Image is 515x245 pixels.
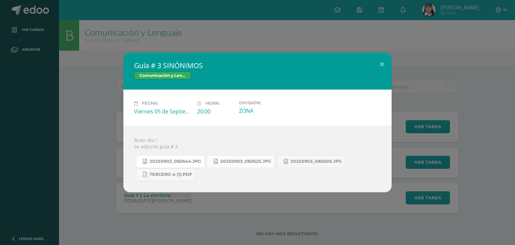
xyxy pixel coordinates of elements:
a: Tercero 4 (1).pdf [136,168,196,181]
a: 20250903_082625.jpg [207,155,275,168]
span: 20250903_082600.jpg [290,159,342,164]
span: Comunicación y Lenguaje [134,71,191,80]
label: División: [239,100,297,105]
div: Buen día ! Se adjunta guía # 3 [123,126,392,192]
a: 20250903_082644.jpg [136,155,205,168]
div: ZONA [239,107,297,114]
div: 20:00 [197,108,234,115]
span: Tercero 4 (1).pdf [150,172,192,177]
a: 20250903_082600.jpg [277,155,346,168]
div: Viernes 05 de Septiembre [134,108,192,115]
span: 20250903_082644.jpg [150,159,201,164]
button: Close (Esc) [373,53,392,76]
span: Hora: [206,101,220,106]
h2: Guía # 3 SINÒNIMOS [134,61,381,70]
span: 20250903_082625.jpg [220,159,271,164]
span: Fecha: [142,101,158,106]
